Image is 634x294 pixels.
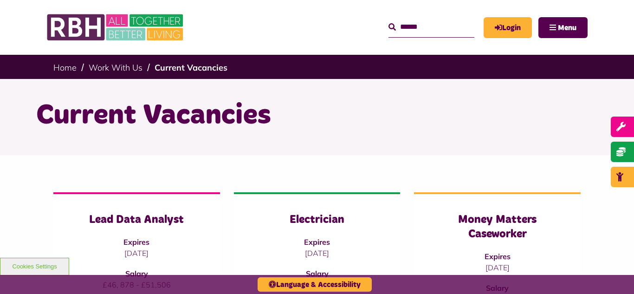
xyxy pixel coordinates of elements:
[36,98,598,134] h1: Current Vacancies
[485,252,511,261] strong: Expires
[258,277,372,292] button: Language & Accessibility
[433,262,562,273] p: [DATE]
[538,17,588,38] button: Navigation
[252,248,382,259] p: [DATE]
[252,213,382,227] h3: Electrician
[89,62,142,73] a: Work With Us
[558,24,576,32] span: Menu
[125,269,148,278] strong: Salary
[306,269,329,278] strong: Salary
[53,62,77,73] a: Home
[155,62,227,73] a: Current Vacancies
[72,248,201,259] p: [DATE]
[433,213,562,242] h3: Money Matters Caseworker
[484,17,532,38] a: MyRBH
[46,9,186,46] img: RBH
[592,252,634,294] iframe: Netcall Web Assistant for live chat
[123,237,149,247] strong: Expires
[72,213,201,227] h3: Lead Data Analyst
[304,237,330,247] strong: Expires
